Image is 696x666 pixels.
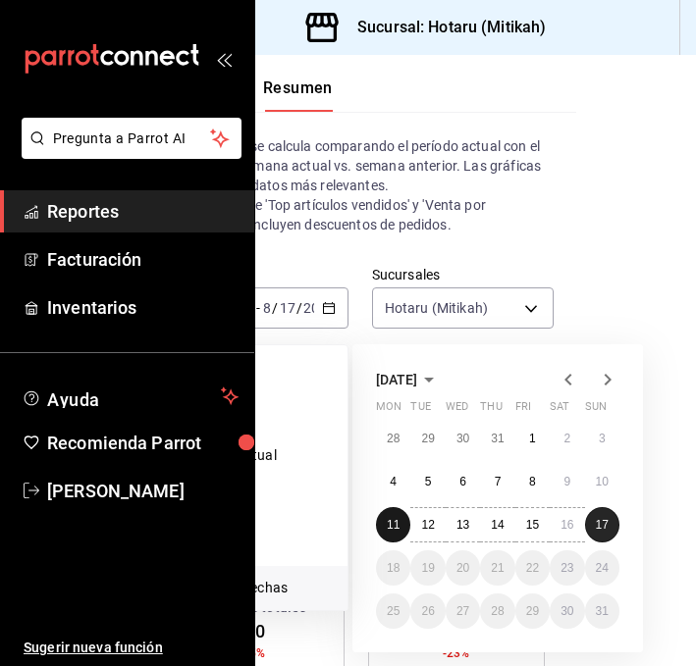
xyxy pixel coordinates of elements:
button: August 4, 2025 [376,464,410,499]
abbr: Wednesday [446,400,468,421]
input: -- [279,300,296,316]
abbr: August 7, 2025 [495,475,502,488]
abbr: Tuesday [410,400,430,421]
p: El porcentaje se calcula comparando el período actual con el anterior, ej. semana actual vs. sema... [167,136,545,234]
button: July 29, 2025 [410,421,445,456]
abbr: August 20, 2025 [456,561,469,575]
span: / [296,300,302,316]
abbr: August 12, 2025 [421,518,434,532]
button: Resumen [263,78,333,112]
abbr: August 22, 2025 [526,561,539,575]
span: Inventarios [47,294,239,321]
abbr: August 8, 2025 [529,475,536,488]
label: Sucursales [372,268,554,282]
button: [DATE] [376,368,441,391]
button: August 13, 2025 [446,507,480,542]
button: August 10, 2025 [585,464,619,499]
span: Recomienda Parrot [47,430,239,456]
span: Hoy [184,357,332,378]
button: August 23, 2025 [550,550,584,586]
button: August 24, 2025 [585,550,619,586]
abbr: Thursday [480,400,502,421]
abbr: August 23, 2025 [561,561,573,575]
abbr: July 30, 2025 [456,432,469,445]
button: August 27, 2025 [446,593,480,629]
abbr: August 18, 2025 [387,561,400,575]
span: Facturación [47,246,239,273]
span: / [272,300,278,316]
button: July 30, 2025 [446,421,480,456]
abbr: August 21, 2025 [491,561,504,575]
abbr: July 28, 2025 [387,432,400,445]
button: August 29, 2025 [515,593,550,629]
abbr: August 16, 2025 [561,518,573,532]
button: August 28, 2025 [480,593,514,629]
button: August 14, 2025 [480,507,514,542]
button: August 16, 2025 [550,507,584,542]
span: [DATE] [376,372,417,387]
span: Reportes [47,198,239,225]
abbr: Sunday [585,400,607,421]
abbr: Saturday [550,400,569,421]
abbr: July 31, 2025 [491,432,504,445]
abbr: July 29, 2025 [421,432,434,445]
span: Sugerir nueva función [24,638,239,658]
button: August 11, 2025 [376,507,410,542]
abbr: August 26, 2025 [421,604,434,618]
button: August 5, 2025 [410,464,445,499]
button: August 3, 2025 [585,421,619,456]
span: 40 [245,618,265,644]
abbr: August 11, 2025 [387,518,400,532]
button: August 21, 2025 [480,550,514,586]
span: Hotaru (Mitikah) [385,298,488,318]
label: Fecha [167,268,348,282]
button: August 1, 2025 [515,421,550,456]
span: -5% [245,644,265,662]
button: July 31, 2025 [480,421,514,456]
span: -23% [443,644,470,662]
button: August 8, 2025 [515,464,550,499]
abbr: August 31, 2025 [596,604,609,618]
button: August 31, 2025 [585,593,619,629]
h3: Sucursal: Hotaru (Mitikah) [342,16,546,39]
abbr: August 29, 2025 [526,604,539,618]
abbr: Friday [515,400,531,421]
abbr: August 28, 2025 [491,604,504,618]
abbr: August 2, 2025 [563,432,570,445]
input: -- [262,300,272,316]
abbr: August 1, 2025 [529,432,536,445]
span: Rango de fechas [184,578,332,598]
abbr: August 19, 2025 [421,561,434,575]
abbr: August 5, 2025 [425,475,432,488]
span: Ayuda [47,384,213,408]
button: August 20, 2025 [446,550,480,586]
abbr: August 9, 2025 [563,475,570,488]
button: Pregunta a Parrot AI [22,118,241,159]
span: Semana actual [184,445,332,466]
abbr: August 4, 2025 [390,475,397,488]
abbr: August 3, 2025 [599,432,606,445]
button: open_drawer_menu [216,51,232,67]
abbr: August 25, 2025 [387,604,400,618]
abbr: August 14, 2025 [491,518,504,532]
span: - [256,300,260,316]
button: August 22, 2025 [515,550,550,586]
button: July 28, 2025 [376,421,410,456]
button: August 7, 2025 [480,464,514,499]
button: August 9, 2025 [550,464,584,499]
span: Mes actual [184,489,332,510]
abbr: August 10, 2025 [596,475,609,488]
span: Año actual [184,534,332,554]
abbr: August 24, 2025 [596,561,609,575]
button: August 25, 2025 [376,593,410,629]
a: Pregunta a Parrot AI [14,142,241,163]
button: August 18, 2025 [376,550,410,586]
button: August 15, 2025 [515,507,550,542]
span: Ayer [184,401,332,422]
abbr: Monday [376,400,402,421]
abbr: August 15, 2025 [526,518,539,532]
button: August 2, 2025 [550,421,584,456]
button: August 6, 2025 [446,464,480,499]
button: August 17, 2025 [585,507,619,542]
input: ---- [302,300,336,316]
